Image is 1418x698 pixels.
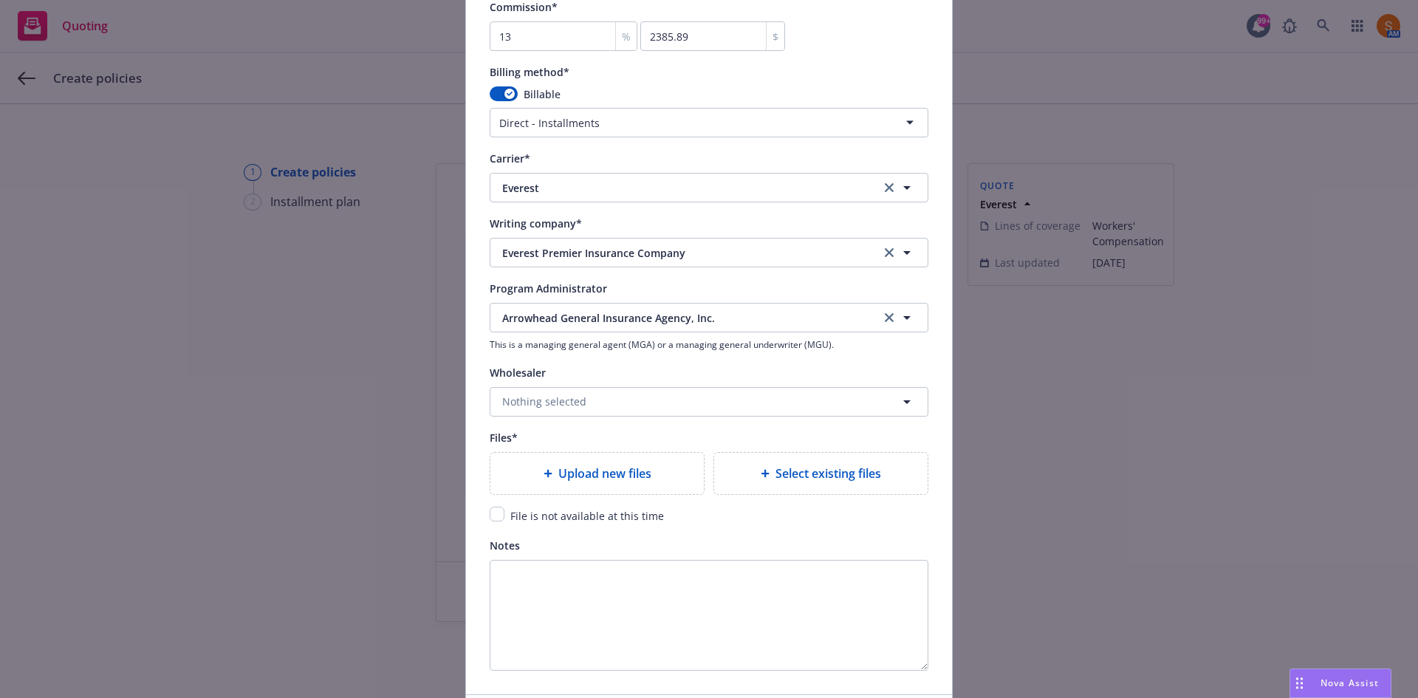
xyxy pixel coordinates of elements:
span: Writing company* [490,216,582,230]
button: Everest Premier Insurance Companyclear selection [490,238,928,267]
span: Files* [490,431,518,445]
span: File is not available at this time [510,509,664,523]
button: Everestclear selection [490,173,928,202]
button: Nova Assist [1289,668,1391,698]
span: Upload new files [558,465,651,482]
div: Select existing files [713,452,928,495]
span: Everest Premier Insurance Company [502,245,858,261]
div: Billable [490,86,928,102]
span: $ [773,29,778,44]
a: clear selection [880,244,898,261]
div: Drag to move [1290,669,1309,697]
span: Nothing selected [502,394,586,409]
a: clear selection [880,179,898,196]
span: Billing method* [490,65,569,79]
span: % [622,29,631,44]
span: Select existing files [775,465,881,482]
div: Upload new files [490,452,705,495]
span: Arrowhead General Insurance Agency, Inc. [502,310,858,326]
span: Carrier* [490,151,530,165]
span: Everest [502,180,858,196]
button: Arrowhead General Insurance Agency, Inc.clear selection [490,303,928,332]
a: clear selection [880,309,898,326]
span: Nova Assist [1321,677,1379,689]
span: This is a managing general agent (MGA) or a managing general underwriter (MGU). [490,338,928,351]
button: Nothing selected [490,387,928,417]
span: Notes [490,538,520,552]
span: Program Administrator [490,281,607,295]
span: Wholesaler [490,366,546,380]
